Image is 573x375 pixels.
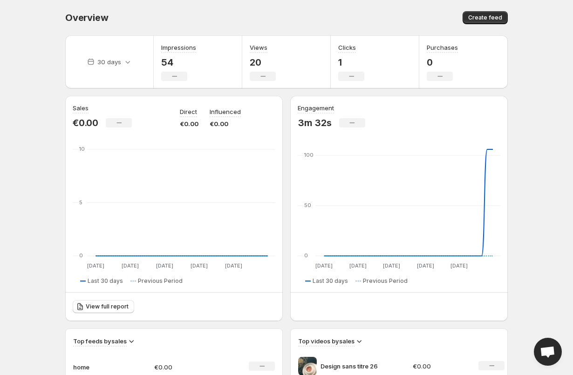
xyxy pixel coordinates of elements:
[468,14,502,21] span: Create feed
[73,336,127,346] h3: Top feeds by sales
[73,362,120,372] p: home
[79,252,83,259] text: 0
[79,146,85,152] text: 10
[321,362,390,371] p: Design sans titre 26
[210,107,241,116] p: Influenced
[86,303,129,310] span: View full report
[534,338,562,366] a: Open chat
[73,103,89,113] h3: Sales
[427,57,458,68] p: 0
[298,103,334,113] h3: Engagement
[180,119,198,128] p: €0.00
[180,107,197,116] p: Direct
[225,262,242,269] text: [DATE]
[65,12,108,23] span: Overview
[154,362,220,372] p: €0.00
[363,277,408,285] span: Previous Period
[97,57,121,67] p: 30 days
[161,57,196,68] p: 54
[210,119,241,128] p: €0.00
[73,117,98,128] p: €0.00
[156,262,173,269] text: [DATE]
[338,57,364,68] p: 1
[338,43,356,52] h3: Clicks
[304,252,308,259] text: 0
[313,277,348,285] span: Last 30 days
[122,262,139,269] text: [DATE]
[463,11,508,24] button: Create feed
[88,277,123,285] span: Last 30 days
[413,362,468,371] p: €0.00
[250,43,267,52] h3: Views
[349,262,367,269] text: [DATE]
[73,300,134,313] a: View full report
[450,262,468,269] text: [DATE]
[298,117,332,128] p: 3m 32s
[427,43,458,52] h3: Purchases
[304,202,311,208] text: 50
[250,57,276,68] p: 20
[191,262,208,269] text: [DATE]
[87,262,104,269] text: [DATE]
[383,262,400,269] text: [DATE]
[304,152,314,158] text: 100
[417,262,434,269] text: [DATE]
[138,277,183,285] span: Previous Period
[161,43,196,52] h3: Impressions
[79,199,82,206] text: 5
[315,262,333,269] text: [DATE]
[298,336,355,346] h3: Top videos by sales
